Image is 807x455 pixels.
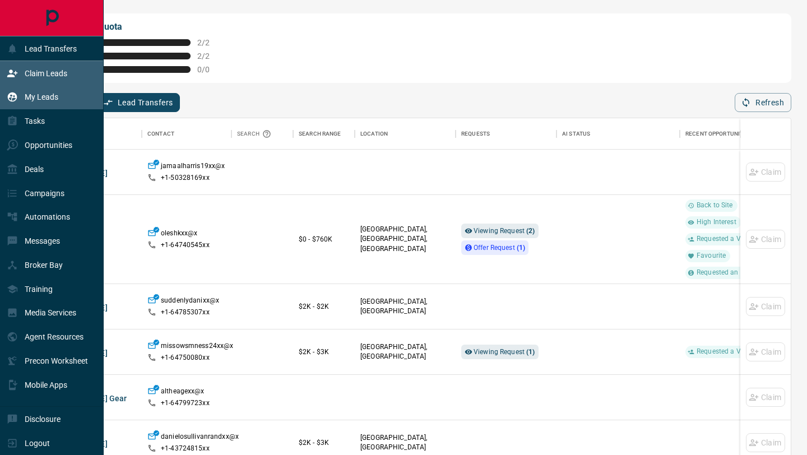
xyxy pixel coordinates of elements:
[692,347,765,356] span: Requested a Viewing
[692,201,738,210] span: Back to Site
[474,348,535,356] span: Viewing Request
[360,225,450,253] p: [GEOGRAPHIC_DATA], [GEOGRAPHIC_DATA], [GEOGRAPHIC_DATA]
[517,244,525,252] strong: ( 1 )
[197,52,222,61] span: 2 / 2
[161,173,210,183] p: +1- 50328169xx
[360,118,388,150] div: Location
[161,398,210,408] p: +1- 64799723xx
[299,118,341,150] div: Search Range
[526,227,535,235] strong: ( 2 )
[293,118,355,150] div: Search Range
[299,347,349,357] p: $2K - $3K
[692,268,759,277] span: Requested an Offer
[461,240,528,255] div: Offer Request (1)
[161,444,210,453] p: +1- 43724815xx
[692,251,730,261] span: Favourite
[461,224,539,238] div: Viewing Request (2)
[299,438,349,448] p: $2K - $3K
[526,348,535,356] strong: ( 1 )
[161,387,205,398] p: altheagexx@x
[474,244,525,252] span: Offer Request
[161,341,233,353] p: missowsmness24xx@x
[461,118,490,150] div: Requests
[680,118,792,150] div: Recent Opportunities (30d)
[360,342,450,361] p: [GEOGRAPHIC_DATA], [GEOGRAPHIC_DATA]
[147,118,174,150] div: Contact
[735,93,791,112] button: Refresh
[161,240,210,250] p: +1- 64740545xx
[299,234,349,244] p: $0 - $760K
[692,217,741,227] span: High Interest
[61,20,222,34] p: My Daily Quota
[461,345,539,359] div: Viewing Request (1)
[197,65,222,74] span: 0 / 0
[161,432,239,444] p: danielosullivanrandxx@x
[197,38,222,47] span: 2 / 2
[41,118,142,150] div: Name
[161,296,219,308] p: suddenlydanixx@x
[161,161,225,173] p: jamaalharris19xx@x
[142,118,231,150] div: Contact
[360,297,450,316] p: [GEOGRAPHIC_DATA], [GEOGRAPHIC_DATA]
[474,227,535,235] span: Viewing Request
[556,118,680,150] div: AI Status
[562,118,590,150] div: AI Status
[97,93,180,112] button: Lead Transfers
[161,308,210,317] p: +1- 64785307xx
[692,234,765,244] span: Requested a Viewing
[685,118,768,150] div: Recent Opportunities (30d)
[237,118,274,150] div: Search
[299,301,349,312] p: $2K - $2K
[355,118,456,150] div: Location
[161,353,210,363] p: +1- 64750080xx
[360,433,450,452] p: [GEOGRAPHIC_DATA], [GEOGRAPHIC_DATA]
[456,118,556,150] div: Requests
[161,229,197,240] p: oleshkxx@x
